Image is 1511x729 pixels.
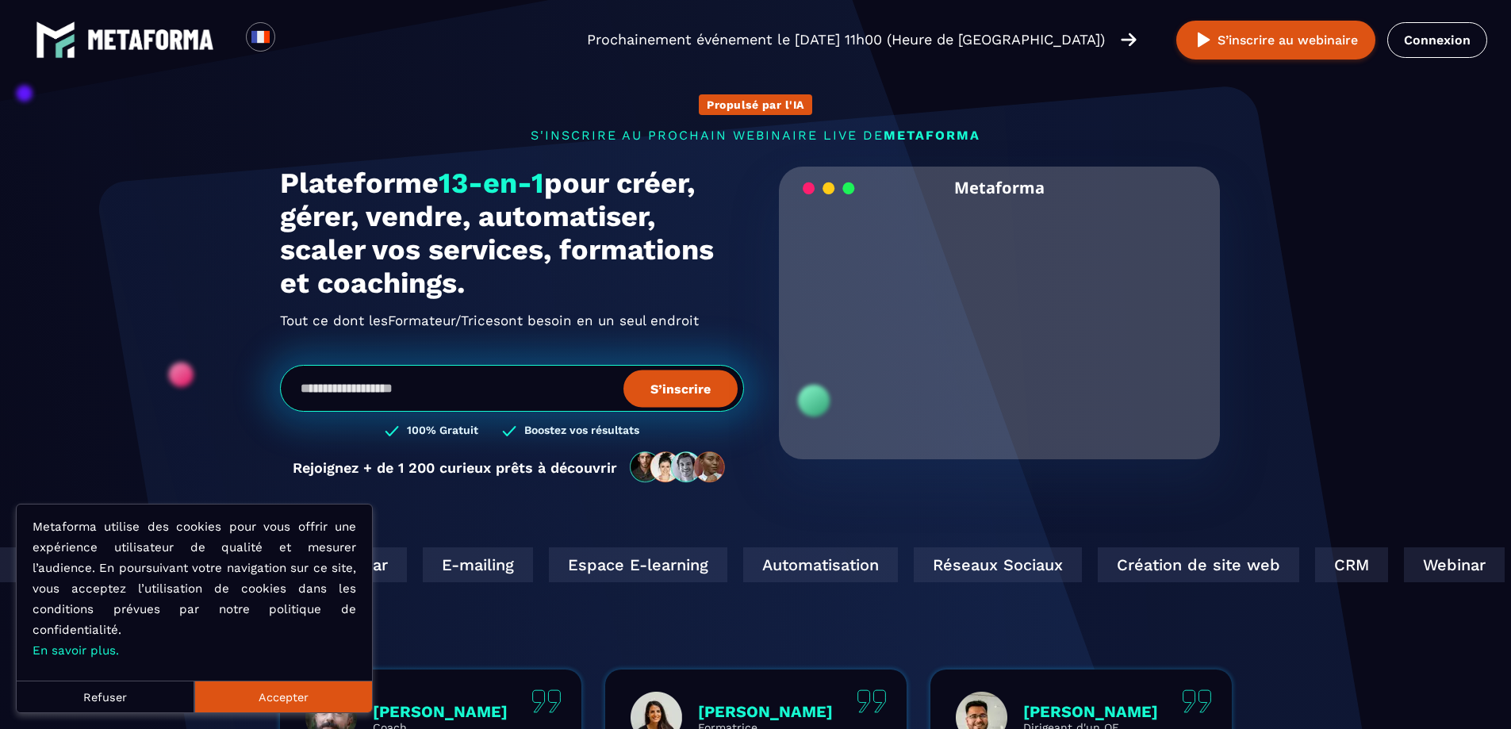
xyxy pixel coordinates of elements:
[439,167,544,200] span: 13-en-1
[542,547,720,582] div: Espace E-learning
[17,681,194,712] button: Refuser
[299,547,400,582] div: Webinar
[280,308,744,333] h2: Tout ce dont les ont besoin en un seul endroit
[502,424,516,439] img: checked
[1387,22,1487,58] a: Connexion
[884,128,980,143] span: METAFORMA
[587,29,1105,51] p: Prochainement événement le [DATE] 11h00 (Heure de [GEOGRAPHIC_DATA])
[373,702,508,721] p: [PERSON_NAME]
[388,308,500,333] span: Formateur/Trices
[251,27,270,47] img: fr
[623,370,738,407] button: S’inscrire
[416,547,526,582] div: E-mailing
[1023,702,1158,721] p: [PERSON_NAME]
[625,451,731,484] img: community-people
[736,547,891,582] div: Automatisation
[33,643,119,658] a: En savoir plus.
[1121,31,1137,48] img: arrow-right
[1091,547,1292,582] div: Création de site web
[524,424,639,439] h3: Boostez vos résultats
[907,547,1075,582] div: Réseaux Sociaux
[385,424,399,439] img: checked
[280,167,744,300] h1: Plateforme pour créer, gérer, vendre, automatiser, scaler vos services, formations et coachings.
[275,22,314,57] div: Search for option
[289,30,301,49] input: Search for option
[954,167,1045,209] h2: Metaforma
[857,689,887,713] img: quote
[280,128,1232,143] p: s'inscrire au prochain webinaire live de
[1182,689,1212,713] img: quote
[87,29,214,50] img: logo
[407,424,478,439] h3: 100% Gratuit
[194,681,372,712] button: Accepter
[1397,547,1498,582] div: Webinar
[1194,30,1214,50] img: play
[803,181,855,196] img: loading
[1176,21,1375,59] button: S’inscrire au webinaire
[1308,547,1381,582] div: CRM
[707,98,804,111] p: Propulsé par l'IA
[293,459,617,476] p: Rejoignez + de 1 200 curieux prêts à découvrir
[698,702,833,721] p: [PERSON_NAME]
[531,689,562,713] img: quote
[36,20,75,59] img: logo
[33,516,356,661] p: Metaforma utilise des cookies pour vous offrir une expérience utilisateur de qualité et mesurer l...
